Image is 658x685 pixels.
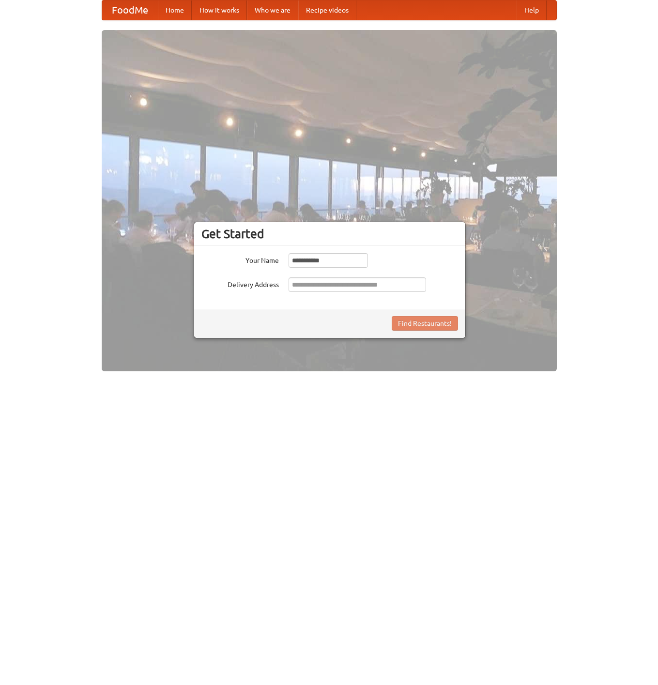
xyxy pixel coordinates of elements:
[158,0,192,20] a: Home
[392,316,458,331] button: Find Restaurants!
[247,0,298,20] a: Who we are
[201,227,458,241] h3: Get Started
[201,277,279,289] label: Delivery Address
[298,0,356,20] a: Recipe videos
[517,0,547,20] a: Help
[192,0,247,20] a: How it works
[102,0,158,20] a: FoodMe
[201,253,279,265] label: Your Name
